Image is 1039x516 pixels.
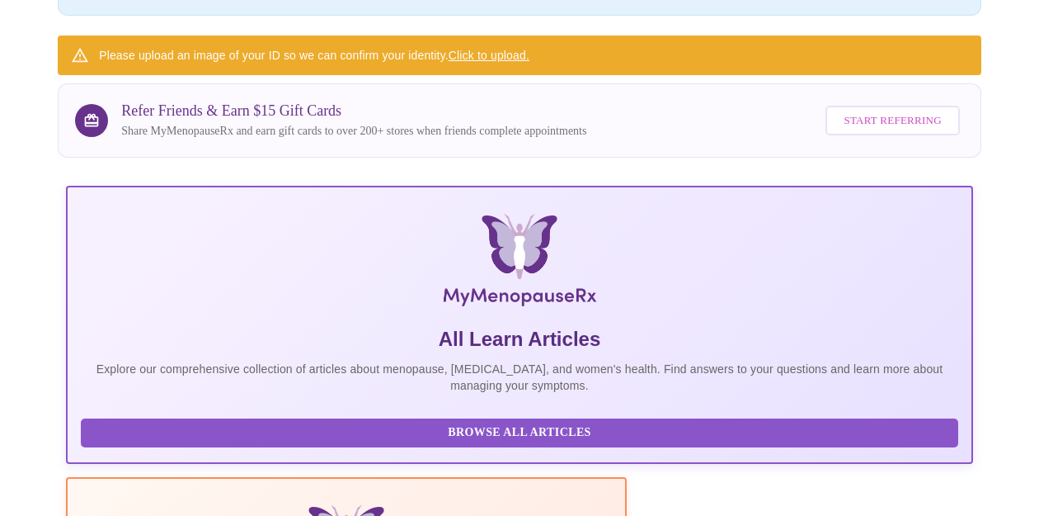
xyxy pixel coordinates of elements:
[81,326,958,353] h5: All Learn Articles
[81,419,958,447] button: Browse All Articles
[121,123,586,140] p: Share MyMenopauseRx and earn gift cards to over 200+ stores when friends complete appointments
[217,214,821,313] img: MyMenopauseRx Logo
[81,424,962,438] a: Browse All Articles
[825,106,959,136] button: Start Referring
[821,97,963,144] a: Start Referring
[81,361,958,394] p: Explore our comprehensive collection of articles about menopause, [MEDICAL_DATA], and women's hea...
[844,111,941,130] span: Start Referring
[121,102,586,120] h3: Refer Friends & Earn $15 Gift Cards
[97,423,942,443] span: Browse All Articles
[99,40,529,70] div: Please upload an image of your ID so we can confirm your identity.
[449,49,529,62] a: Click to upload.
